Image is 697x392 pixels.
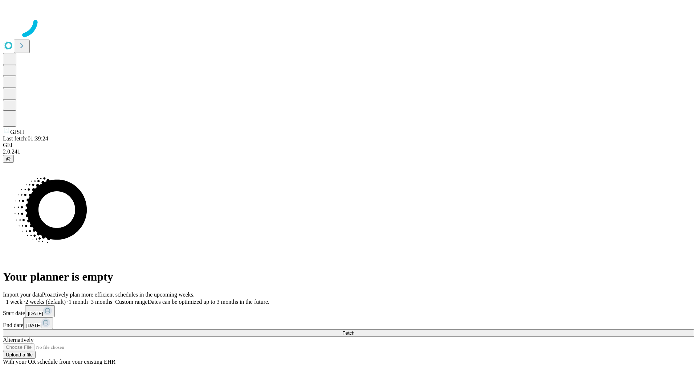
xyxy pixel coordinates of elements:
[91,299,112,305] span: 3 months
[25,299,66,305] span: 2 weeks (default)
[3,317,694,329] div: End date
[69,299,88,305] span: 1 month
[342,330,354,336] span: Fetch
[25,305,55,317] button: [DATE]
[3,270,694,283] h1: Your planner is empty
[26,323,41,328] span: [DATE]
[115,299,147,305] span: Custom range
[28,311,43,316] span: [DATE]
[3,329,694,337] button: Fetch
[23,317,53,329] button: [DATE]
[3,305,694,317] div: Start date
[3,148,694,155] div: 2.0.241
[148,299,269,305] span: Dates can be optimized up to 3 months in the future.
[3,359,115,365] span: With your OR schedule from your existing EHR
[42,291,195,298] span: Proactively plan more efficient schedules in the upcoming weeks.
[3,135,48,142] span: Last fetch: 01:39:24
[3,337,33,343] span: Alternatively
[6,156,11,162] span: @
[6,299,23,305] span: 1 week
[3,291,42,298] span: Import your data
[10,129,24,135] span: GJSH
[3,155,14,163] button: @
[3,142,694,148] div: GEI
[3,351,36,359] button: Upload a file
